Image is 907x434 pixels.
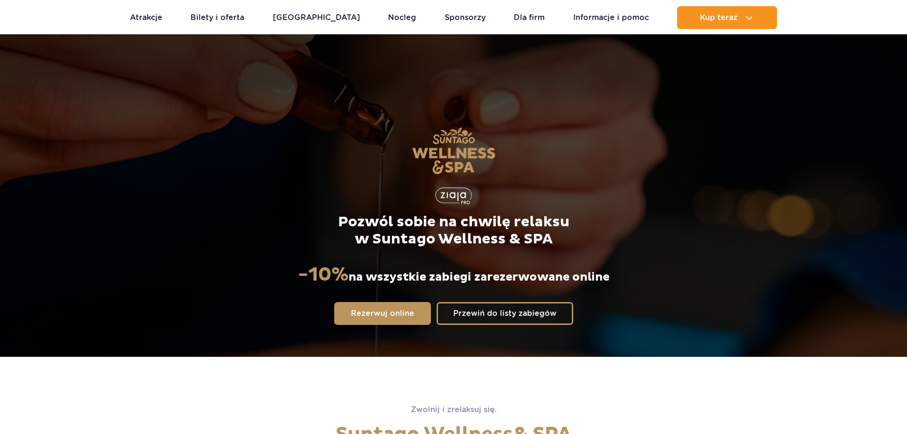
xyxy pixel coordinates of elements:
[700,13,738,22] span: Kup teraz
[412,127,496,174] img: Suntago Wellness & SPA
[273,6,360,29] a: [GEOGRAPHIC_DATA]
[573,6,649,29] a: Informacje i pomoc
[453,310,557,317] span: Przewiń do listy zabiegów
[298,213,609,248] p: Pozwól sobie na chwilę relaksu w Suntago Wellness & SPA
[351,310,414,317] span: Rezerwuj online
[514,6,545,29] a: Dla firm
[334,302,431,325] a: Rezerwuj online
[445,6,486,29] a: Sponsorzy
[298,263,609,287] p: na wszystkie zabiegi zarezerwowane online
[411,405,497,414] span: Zwolnij i zrelaksuj się.
[190,6,244,29] a: Bilety i oferta
[130,6,162,29] a: Atrakcje
[437,302,573,325] a: Przewiń do listy zabiegów
[298,263,349,287] strong: -10%
[677,6,777,29] button: Kup teraz
[388,6,416,29] a: Nocleg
